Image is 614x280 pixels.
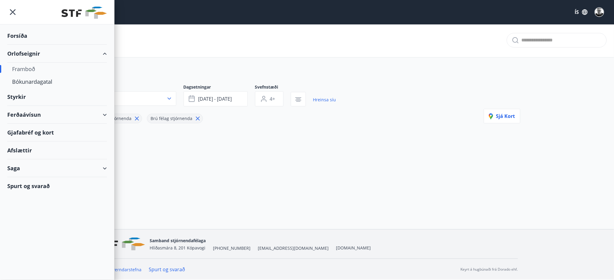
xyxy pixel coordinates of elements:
[96,267,142,272] a: Persónuverndarstefna
[61,7,107,19] img: union_logo
[595,8,604,16] img: O2O4sstjG2lE62QGCduAPKk2itwiQdqBgdYNy7ll.jpg
[484,109,520,123] button: Sjá kort
[213,245,251,251] span: [PHONE_NUMBER]
[184,84,255,91] span: Dagsetningar
[198,96,232,102] span: [DATE] - [DATE]
[151,116,193,121] span: Brú félag stjórnenda
[12,63,102,75] div: Framboð
[336,245,371,251] a: [DOMAIN_NAME]
[7,142,107,159] div: Afslættir
[149,266,185,273] a: Spurt og svarað
[94,114,142,123] div: Félag stjórnenda
[7,88,107,106] div: Styrkir
[7,27,107,45] div: Forsíða
[150,238,206,243] span: Samband stjórnendafélaga
[147,114,203,123] div: Brú félag stjórnenda
[7,45,107,63] div: Orlofseignir
[313,93,336,106] a: Hreinsa síu
[98,116,132,121] span: Félag stjórnenda
[150,245,206,251] span: Hlíðasmára 8, 201 Kópavogi
[96,238,145,251] img: vjCaq2fThgY3EUYqSgpjEiBg6WP39ov69hlhuPVN.png
[94,91,176,106] button: Val
[184,91,248,106] button: [DATE] - [DATE]
[572,7,591,18] button: ÍS
[270,96,275,102] span: 4+
[7,7,18,18] button: menu
[7,177,107,195] div: Spurt og svarað
[255,84,291,91] span: Svefnstæði
[7,159,107,177] div: Saga
[258,245,329,251] span: [EMAIL_ADDRESS][DOMAIN_NAME]
[489,113,515,119] span: Sjá kort
[12,75,102,88] div: Bókunardagatal
[94,84,184,91] span: Svæði
[7,124,107,142] div: Gjafabréf og kort
[461,267,518,272] p: Keyrt á hugbúnaði frá Dorado ehf.
[7,106,107,124] div: Ferðaávísun
[255,91,284,106] button: 4+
